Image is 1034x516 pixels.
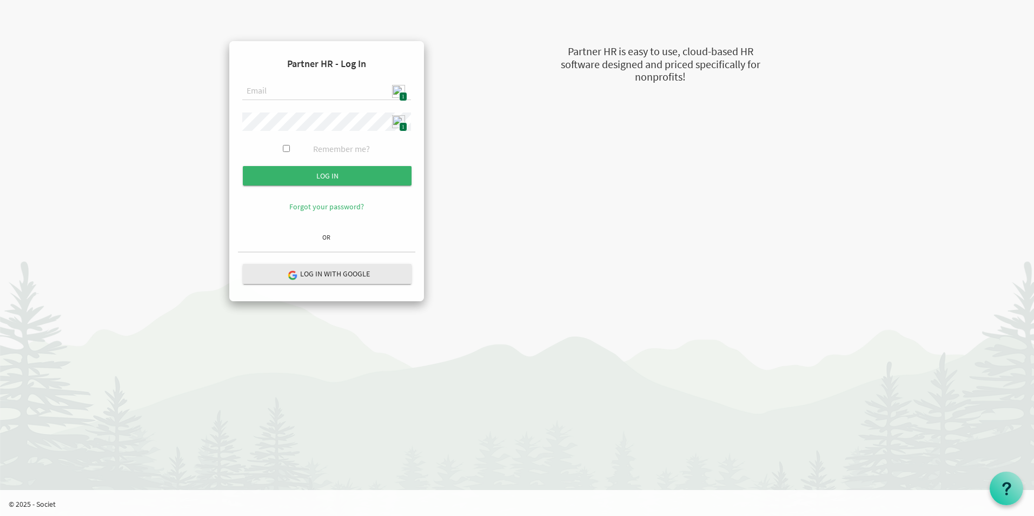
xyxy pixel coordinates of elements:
img: google-logo.png [287,270,297,280]
p: © 2025 - Societ [9,499,1034,510]
div: nonprofits! [506,69,814,85]
span: 1 [399,92,407,101]
img: npw-badge-icon.svg [392,115,405,128]
h4: Partner HR - Log In [238,50,415,78]
h6: OR [238,234,415,241]
a: Forgot your password? [289,202,364,211]
label: Remember me? [313,143,370,155]
img: npw-badge-icon.svg [392,85,405,98]
span: 1 [399,122,407,131]
div: software designed and priced specifically for [506,57,814,72]
input: Email [242,82,411,101]
input: Log in [243,166,412,186]
div: Partner HR is easy to use, cloud-based HR [506,44,814,59]
button: Log in with Google [243,264,412,284]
